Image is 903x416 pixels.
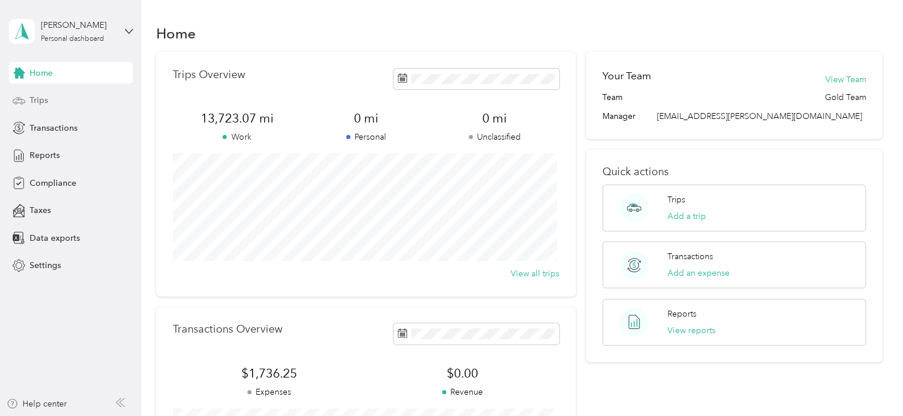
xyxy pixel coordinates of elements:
[667,194,685,206] p: Trips
[430,110,559,127] span: 0 mi
[602,166,866,178] p: Quick actions
[173,365,366,382] span: $1,736.25
[30,232,80,244] span: Data exports
[602,110,636,122] span: Manager
[366,365,559,382] span: $0.00
[41,19,115,31] div: [PERSON_NAME]
[656,111,862,121] span: [EMAIL_ADDRESS][PERSON_NAME][DOMAIN_NAME]
[301,131,430,143] p: Personal
[837,350,903,416] iframe: Everlance-gr Chat Button Frame
[30,122,78,134] span: Transactions
[667,267,730,279] button: Add an expense
[41,36,104,43] div: Personal dashboard
[173,131,302,143] p: Work
[301,110,430,127] span: 0 mi
[366,386,559,398] p: Revenue
[30,259,61,272] span: Settings
[667,308,696,320] p: Reports
[30,67,53,79] span: Home
[30,94,48,107] span: Trips
[156,27,196,40] h1: Home
[30,149,60,162] span: Reports
[667,250,713,263] p: Transactions
[30,177,76,189] span: Compliance
[173,386,366,398] p: Expenses
[7,398,67,410] button: Help center
[30,204,51,217] span: Taxes
[173,69,245,81] p: Trips Overview
[173,323,282,336] p: Transactions Overview
[173,110,302,127] span: 13,723.07 mi
[667,324,715,337] button: View reports
[667,210,706,222] button: Add a trip
[825,73,866,86] button: View Team
[602,91,623,104] span: Team
[824,91,866,104] span: Gold Team
[511,267,559,280] button: View all trips
[602,69,651,83] h2: Your Team
[430,131,559,143] p: Unclassified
